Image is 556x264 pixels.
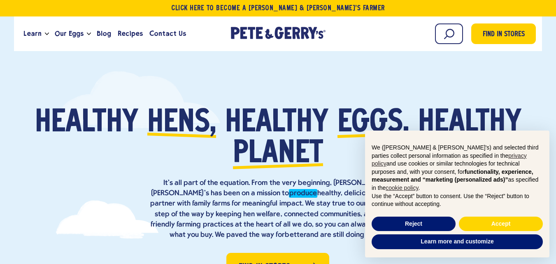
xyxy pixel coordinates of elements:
p: We ([PERSON_NAME] & [PERSON_NAME]'s) and selected third parties collect personal information as s... [372,144,543,192]
button: Open the dropdown menu for Learn [45,33,49,35]
button: Reject [372,217,456,231]
a: Learn [20,23,45,45]
span: healthy [418,108,521,139]
p: Use the “Accept” button to consent. Use the “Reject” button to continue without accepting. [372,192,543,208]
a: Contact Us [146,23,189,45]
span: eggs, [337,108,409,139]
a: Recipes [114,23,146,45]
span: Our Eggs [55,28,84,39]
strong: better [285,231,306,239]
a: Our Eggs [51,23,87,45]
span: healthy [225,108,328,139]
span: Contact Us [149,28,186,39]
span: Find in Stores [483,29,525,40]
input: Search [435,23,463,44]
a: cookie policy [386,185,418,191]
button: Accept [459,217,543,231]
button: Open the dropdown menu for Our Eggs [87,33,91,35]
em: produce [289,189,317,198]
a: Blog [93,23,114,45]
span: Learn [23,28,42,39]
span: Healthy [35,108,138,139]
a: Find in Stores [471,23,536,44]
span: Blog [97,28,111,39]
button: Learn more and customize [372,234,543,249]
p: It’s all part of the equation. From the very beginning, [PERSON_NAME] & [PERSON_NAME]’s has been ... [147,178,410,240]
span: planet [233,139,323,170]
span: Recipes [118,28,143,39]
span: hens, [147,108,216,139]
